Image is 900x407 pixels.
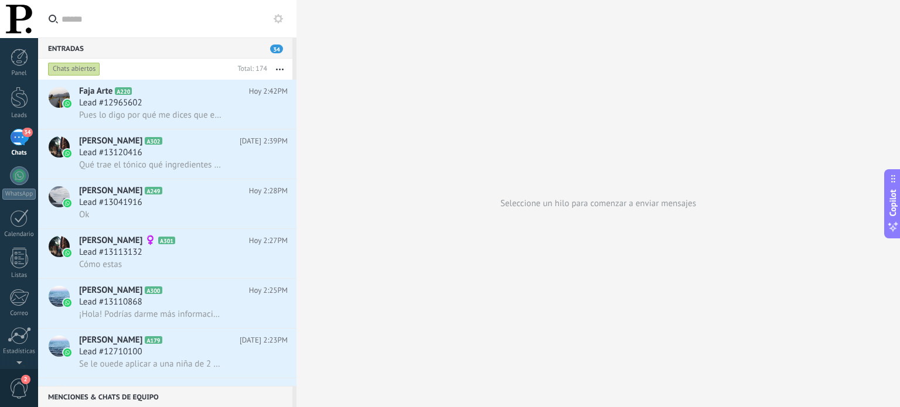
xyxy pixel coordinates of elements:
[79,309,223,320] span: ¡Hola! Podrías darme más información de...y el precio por favor
[38,129,296,179] a: avataricon[PERSON_NAME]A302[DATE] 2:39PMLead #13120416Qué trae el tónico qué ingredientes trae
[270,45,283,53] span: 34
[145,137,162,145] span: A302
[38,279,296,328] a: avataricon[PERSON_NAME]A300Hoy 2:25PMLead #13110868¡Hola! Podrías darme más información de...y el...
[145,187,162,194] span: A249
[2,310,36,317] div: Correo
[63,199,71,207] img: icon
[233,63,267,75] div: Total: 174
[240,334,288,346] span: [DATE] 2:23PM
[79,197,142,208] span: Lead #13041916
[38,80,296,129] a: avatariconFaja ArteA220Hoy 2:42PMLead #12965602Pues lo digo por qué me dices que el tratamiento m...
[2,112,36,119] div: Leads
[63,249,71,257] img: icon
[79,334,142,346] span: [PERSON_NAME]
[21,375,30,384] span: 2
[79,110,223,121] span: Pues lo digo por qué me dices que el tratamiento me lo aplique solo una vez por semana
[79,358,223,370] span: Se le ouede aplicar a una niña de 2 añitos que casi no le crece el cabello?
[63,299,71,307] img: icon
[115,87,132,95] span: A220
[240,384,288,396] span: [DATE] 2:23PM
[249,235,288,247] span: Hoy 2:27PM
[2,149,36,157] div: Chats
[79,147,142,159] span: Lead #13120416
[2,70,36,77] div: Panel
[79,159,223,170] span: Qué trae el tónico qué ingredientes trae
[887,189,899,216] span: Copilot
[79,384,160,396] span: [PERSON_NAME] 777
[79,259,122,270] span: Cómo estas
[145,336,162,344] span: A179
[158,237,175,244] span: A301
[2,348,36,355] div: Estadísticas
[38,179,296,228] a: avataricon[PERSON_NAME]A249Hoy 2:28PMLead #13041916Ok
[79,209,89,220] span: Ok
[38,329,296,378] a: avataricon[PERSON_NAME]A179[DATE] 2:23PMLead #12710100Se le ouede aplicar a una niña de 2 añitos ...
[38,37,292,59] div: Entradas
[79,296,142,308] span: Lead #13110868
[145,286,162,294] span: A300
[63,348,71,357] img: icon
[2,231,36,238] div: Calendario
[38,229,296,278] a: avataricon[PERSON_NAME] ‍♀️A301Hoy 2:27PMLead #13113132Cómo estas
[267,59,292,80] button: Más
[48,62,100,76] div: Chats abiertos
[79,235,156,247] span: [PERSON_NAME] ‍♀️
[63,100,71,108] img: icon
[2,272,36,279] div: Listas
[22,128,32,137] span: 34
[79,135,142,147] span: [PERSON_NAME]
[249,185,288,197] span: Hoy 2:28PM
[79,185,142,197] span: [PERSON_NAME]
[79,85,112,97] span: Faja Arte
[79,247,142,258] span: Lead #13113132
[38,386,292,407] div: Menciones & Chats de equipo
[2,189,36,200] div: WhatsApp
[63,149,71,158] img: icon
[79,285,142,296] span: [PERSON_NAME]
[249,285,288,296] span: Hoy 2:25PM
[79,97,142,109] span: Lead #12965602
[79,346,142,358] span: Lead #12710100
[240,135,288,147] span: [DATE] 2:39PM
[249,85,288,97] span: Hoy 2:42PM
